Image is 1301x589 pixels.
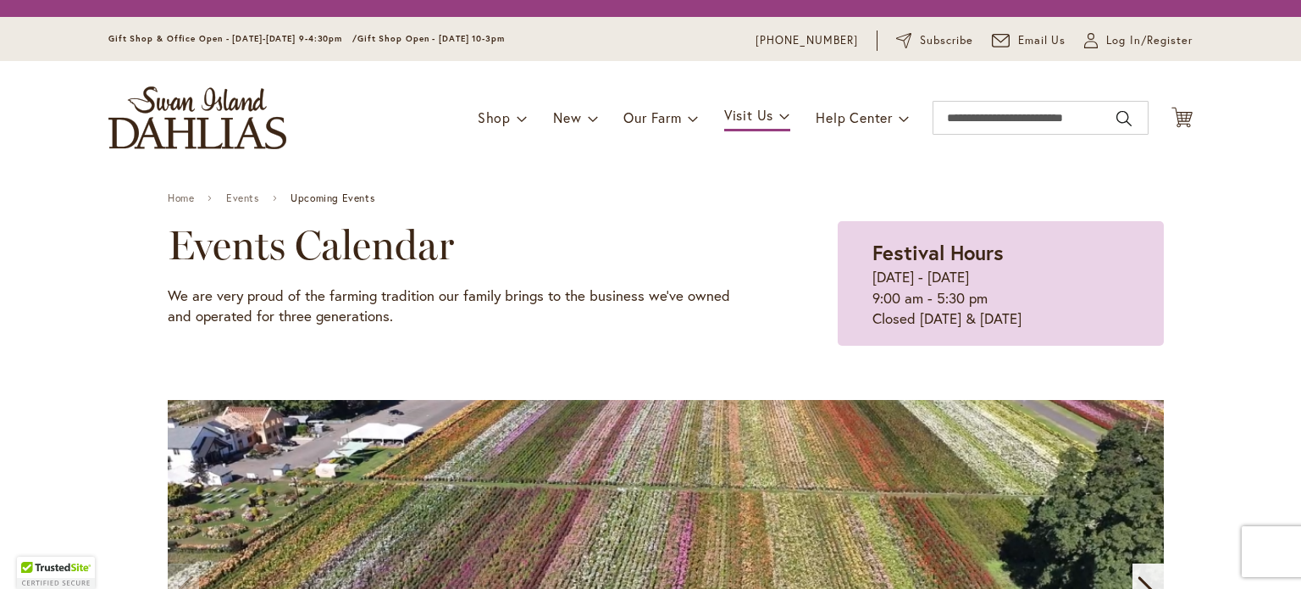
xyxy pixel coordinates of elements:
[108,86,286,149] a: store logo
[226,192,259,204] a: Events
[724,106,773,124] span: Visit Us
[920,32,973,49] span: Subscribe
[896,32,973,49] a: Subscribe
[168,221,753,269] h2: Events Calendar
[992,32,1066,49] a: Email Us
[1084,32,1193,49] a: Log In/Register
[872,267,1129,329] p: [DATE] - [DATE] 9:00 am - 5:30 pm Closed [DATE] & [DATE]
[1116,105,1132,132] button: Search
[1018,32,1066,49] span: Email Us
[1106,32,1193,49] span: Log In/Register
[13,529,60,576] iframe: Launch Accessibility Center
[357,33,505,44] span: Gift Shop Open - [DATE] 10-3pm
[478,108,511,126] span: Shop
[872,239,1004,266] strong: Festival Hours
[756,32,858,49] a: [PHONE_NUMBER]
[168,286,753,327] p: We are very proud of the farming tradition our family brings to the business we've owned and oper...
[168,192,194,204] a: Home
[553,108,581,126] span: New
[623,108,681,126] span: Our Farm
[816,108,893,126] span: Help Center
[108,33,357,44] span: Gift Shop & Office Open - [DATE]-[DATE] 9-4:30pm /
[291,192,374,204] span: Upcoming Events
